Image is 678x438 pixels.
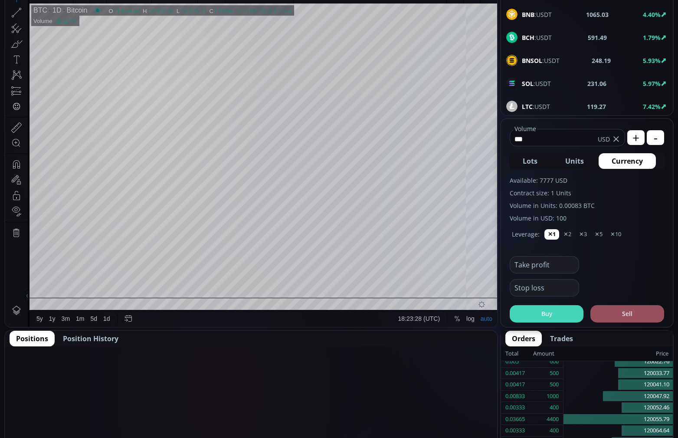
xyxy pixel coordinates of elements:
[56,331,125,346] button: Position History
[209,21,235,28] div: 120096.24
[547,391,559,402] div: 1000
[563,368,673,379] div: 120033.77
[512,230,540,239] label: Leverage:
[505,402,525,413] div: 0.00333
[42,20,56,28] div: 1D
[547,414,559,425] div: 4400
[550,368,559,379] div: 500
[56,329,65,336] div: 3m
[599,153,656,169] button: Currency
[28,31,47,38] div: Volume
[505,379,525,390] div: 0.00417
[31,329,38,336] div: 5y
[643,10,661,19] b: 4.40%
[563,356,673,368] div: 120022.76
[74,5,78,12] div: D
[560,229,575,240] button: ✕2
[88,20,96,28] div: Market open
[552,153,597,169] button: Units
[63,333,118,344] span: Position History
[117,5,142,12] div: Compare
[587,102,606,111] b: 119.27
[544,229,559,240] button: ✕1
[71,329,79,336] div: 1m
[56,20,82,28] div: Bitcoin
[510,188,664,198] label: Contract size: 1 Units
[586,10,609,19] b: 1065.03
[565,156,584,166] span: Units
[472,324,490,340] div: Toggle Auto Scale
[505,368,525,379] div: 0.00417
[587,79,606,88] b: 231.06
[204,21,209,28] div: C
[612,156,643,166] span: Currency
[28,20,42,28] div: BTC
[85,329,92,336] div: 5d
[171,21,175,28] div: L
[522,33,552,42] span: :USDT
[550,425,559,436] div: 400
[10,331,55,346] button: Positions
[550,402,559,413] div: 400
[592,56,611,65] b: 248.19
[550,333,573,344] span: Trades
[505,425,525,436] div: 0.00333
[16,333,48,344] span: Positions
[142,21,168,28] div: 120300.00
[590,305,664,323] button: Sell
[108,21,135,28] div: 118594.99
[505,414,525,425] div: 0.03665
[550,379,559,390] div: 500
[563,391,673,402] div: 120047.92
[50,31,71,38] div: 15.117K
[522,79,534,88] b: SOL
[446,324,458,340] div: Toggle Percentage
[461,329,469,336] div: log
[591,229,606,240] button: ✕5
[138,21,142,28] div: H
[554,348,668,359] div: Price
[544,331,580,346] button: Trades
[522,56,542,65] b: BNSOL
[522,102,550,111] span: :USDT
[533,348,554,359] div: Amount
[505,331,542,346] button: Orders
[588,33,607,42] b: 591.49
[643,79,661,88] b: 5.97%
[8,116,15,124] div: 
[505,391,525,402] div: 0.00833
[647,130,664,145] button: -
[643,56,661,65] b: 5.93%
[563,379,673,391] div: 120041.10
[103,21,108,28] div: O
[563,425,673,437] div: 120064.64
[643,33,661,42] b: 1.79%
[598,135,610,144] span: USD
[20,303,24,315] div: Hide Drawings Toolbar
[475,329,487,336] div: auto
[510,153,550,169] button: Lots
[576,229,590,240] button: ✕3
[550,356,559,367] div: 600
[522,102,533,111] b: LTC
[175,21,201,28] div: 118279.31
[522,79,551,88] span: :USDT
[510,305,583,323] button: Buy
[523,156,537,166] span: Lots
[522,33,534,42] b: BCH
[505,356,519,367] div: 0.005
[162,5,188,12] div: Indicators
[510,176,664,185] label: Available: 7777 USD
[238,21,286,28] div: +1501.25 (+1.27%)
[522,10,534,19] b: BNB
[116,324,130,340] div: Go to
[510,214,664,223] label: Volume in USD: 100
[510,201,664,210] label: Volume in Units: 0.00083 BTC
[505,348,533,359] div: Total
[563,402,673,414] div: 120052.46
[607,229,625,240] button: ✕10
[98,329,105,336] div: 1d
[563,414,673,425] div: 120055.79
[627,130,645,145] button: +
[512,333,535,344] span: Orders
